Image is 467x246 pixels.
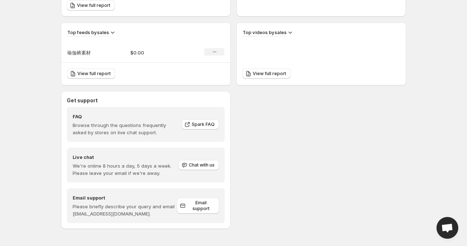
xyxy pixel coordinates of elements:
h3: Top videos by sales [243,29,287,36]
h4: Live chat [73,153,178,161]
p: 瑜伽裤素材 [67,49,103,56]
span: View full report [77,3,110,8]
p: Browse through the questions frequently asked by stores on live chat support. [73,122,176,136]
a: Spark FAQ [182,119,219,130]
p: $0.00 [130,49,182,56]
p: Please briefly describe your query and email [EMAIL_ADDRESS][DOMAIN_NAME]. [73,203,177,217]
button: Chat with us [179,160,219,170]
span: View full report [77,71,111,77]
a: Email support [177,198,219,214]
a: View full report [243,69,291,79]
span: Chat with us [189,162,215,168]
a: View full report [67,69,115,79]
p: We're online 8 hours a day, 5 days a week. Please leave your email if we're away. [73,162,178,177]
span: Spark FAQ [192,122,215,127]
span: View full report [253,71,286,77]
h4: FAQ [73,113,176,120]
a: Open chat [436,217,458,239]
h3: Get support [67,97,98,104]
h3: Top feeds by sales [67,29,109,36]
a: View full report [67,0,115,11]
h4: Email support [73,194,177,201]
span: Email support [187,200,215,212]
